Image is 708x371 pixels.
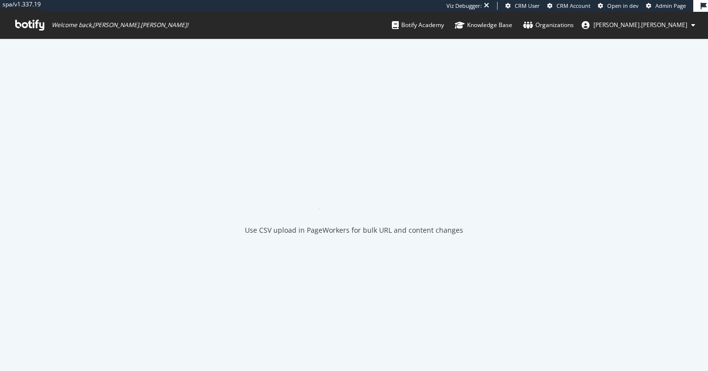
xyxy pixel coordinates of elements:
div: Viz Debugger: [446,2,482,10]
div: animation [319,174,389,210]
a: Knowledge Base [455,12,512,38]
a: Open in dev [598,2,639,10]
span: CRM User [515,2,540,9]
span: Welcome back, [PERSON_NAME].[PERSON_NAME] ! [52,21,188,29]
a: Organizations [523,12,574,38]
div: Botify Academy [392,20,444,30]
span: Open in dev [607,2,639,9]
span: CRM Account [557,2,590,9]
button: [PERSON_NAME].[PERSON_NAME] [574,17,703,33]
div: Use CSV upload in PageWorkers for bulk URL and content changes [245,225,463,235]
span: tyler.cohen [593,21,687,29]
div: Organizations [523,20,574,30]
a: Botify Academy [392,12,444,38]
a: CRM Account [547,2,590,10]
div: Knowledge Base [455,20,512,30]
a: Admin Page [646,2,686,10]
a: CRM User [505,2,540,10]
span: Admin Page [655,2,686,9]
